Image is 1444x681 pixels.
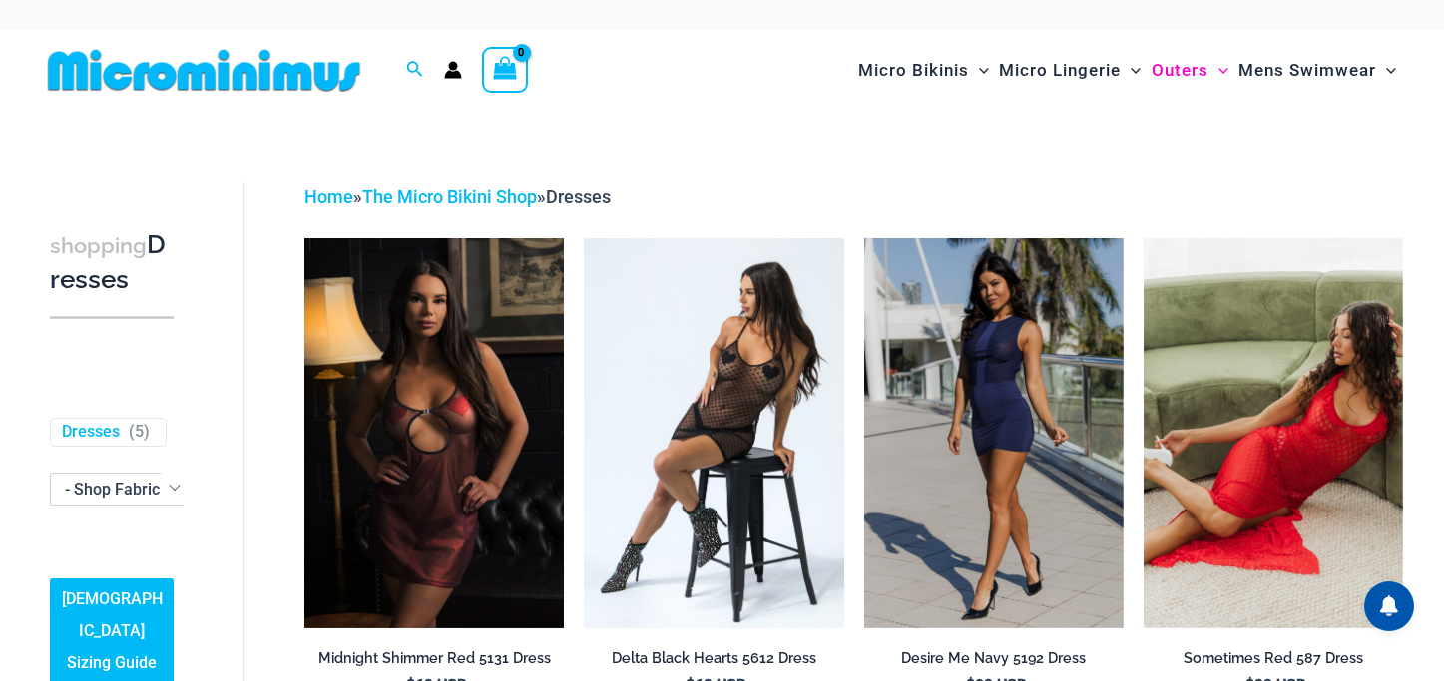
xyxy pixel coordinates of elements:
img: Midnight Shimmer Red 5131 Dress 03v3 [304,238,564,627]
img: Desire Me Navy 5192 Dress 11 [864,238,1124,627]
a: Dresses [62,422,120,443]
span: - Shop Fabric Type [65,480,199,499]
a: Micro LingerieMenu ToggleMenu Toggle [994,40,1146,101]
a: Desire Me Navy 5192 Dress [864,649,1124,675]
span: Micro Bikinis [858,45,969,96]
a: View Shopping Cart, empty [482,47,528,93]
span: shopping [50,233,147,258]
img: Delta Black Hearts 5612 Dress 05 [584,238,843,627]
a: Delta Black Hearts 5612 Dress 05Delta Black Hearts 5612 Dress 04Delta Black Hearts 5612 Dress 04 [584,238,843,627]
span: Mens Swimwear [1238,45,1376,96]
span: - Shop Fabric Type [50,473,190,506]
img: MM SHOP LOGO FLAT [40,48,368,93]
span: Dresses [546,186,611,207]
a: Search icon link [406,58,424,83]
h2: Midnight Shimmer Red 5131 Dress [304,649,564,668]
h3: Dresses [50,228,174,297]
span: Outers [1152,45,1208,96]
a: OutersMenu ToggleMenu Toggle [1147,40,1233,101]
nav: Site Navigation [850,37,1404,104]
h2: Sometimes Red 587 Dress [1144,649,1403,668]
a: Account icon link [444,61,462,79]
h2: Desire Me Navy 5192 Dress [864,649,1124,668]
h2: Delta Black Hearts 5612 Dress [584,649,843,668]
span: - Shop Fabric Type [51,474,189,505]
a: Micro BikinisMenu ToggleMenu Toggle [853,40,994,101]
span: Menu Toggle [1121,45,1141,96]
a: Sometimes Red 587 Dress 10Sometimes Red 587 Dress 09Sometimes Red 587 Dress 09 [1144,238,1403,627]
span: Menu Toggle [1376,45,1396,96]
a: Midnight Shimmer Red 5131 Dress [304,649,564,675]
span: Menu Toggle [1208,45,1228,96]
span: » » [304,186,611,207]
a: Mens SwimwearMenu ToggleMenu Toggle [1233,40,1401,101]
a: Midnight Shimmer Red 5131 Dress 03v3Midnight Shimmer Red 5131 Dress 05Midnight Shimmer Red 5131 D... [304,238,564,627]
a: Delta Black Hearts 5612 Dress [584,649,843,675]
a: The Micro Bikini Shop [362,186,537,207]
span: Micro Lingerie [999,45,1121,96]
a: Sometimes Red 587 Dress [1144,649,1403,675]
img: Sometimes Red 587 Dress 10 [1144,238,1403,627]
a: Home [304,186,353,207]
span: Menu Toggle [969,45,989,96]
a: Desire Me Navy 5192 Dress 11Desire Me Navy 5192 Dress 09Desire Me Navy 5192 Dress 09 [864,238,1124,627]
span: 5 [135,422,144,441]
span: ( ) [129,422,150,443]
